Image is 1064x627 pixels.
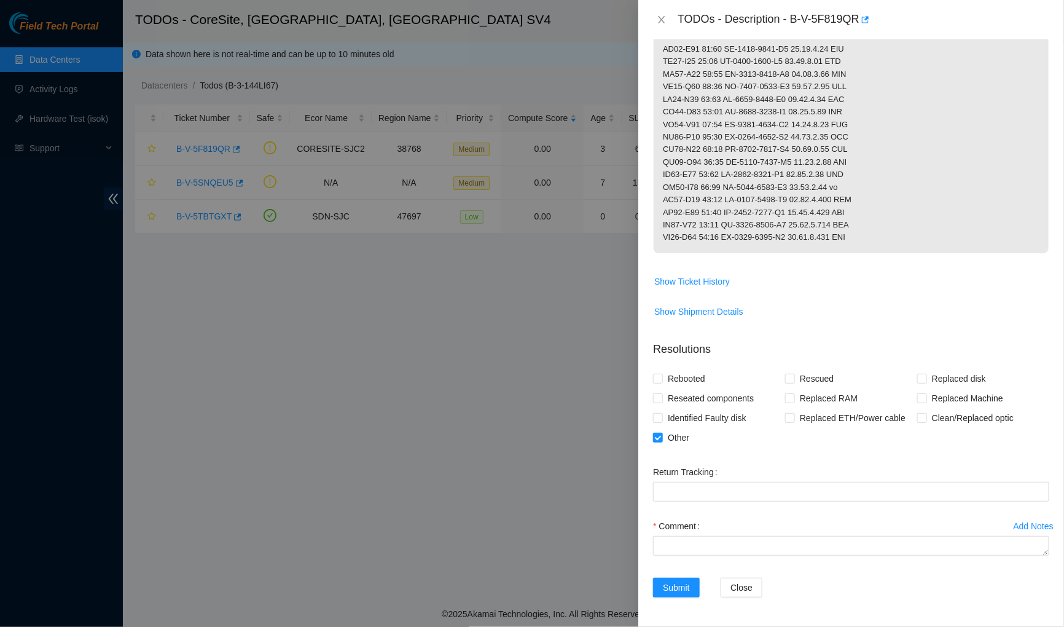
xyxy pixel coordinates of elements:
p: Resolutions [653,331,1049,358]
button: Close [653,14,670,26]
span: Show Ticket History [654,275,730,288]
span: Rebooted [663,369,710,388]
span: Replaced RAM [795,388,863,408]
span: Replaced ETH/Power cable [795,408,910,428]
button: Submit [653,578,700,597]
button: Add Notes [1013,516,1054,536]
div: TODOs - Description - B-V-5F819QR [678,10,1049,30]
button: Close [721,578,762,597]
label: Comment [653,516,705,536]
span: Replaced Machine [927,388,1008,408]
input: Return Tracking [653,482,1049,502]
textarea: Comment [653,536,1049,556]
span: Close [730,581,753,594]
label: Return Tracking [653,462,722,482]
button: Show Shipment Details [654,302,744,321]
span: Clean/Replaced optic [927,408,1019,428]
span: Reseated components [663,388,759,408]
div: Add Notes [1014,522,1054,530]
span: close [657,15,667,25]
span: Rescued [795,369,839,388]
span: Replaced disk [927,369,991,388]
span: Show Shipment Details [654,305,743,318]
span: Other [663,428,694,448]
span: Submit [663,581,690,594]
span: Identified Faulty disk [663,408,751,428]
button: Show Ticket History [654,272,730,291]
